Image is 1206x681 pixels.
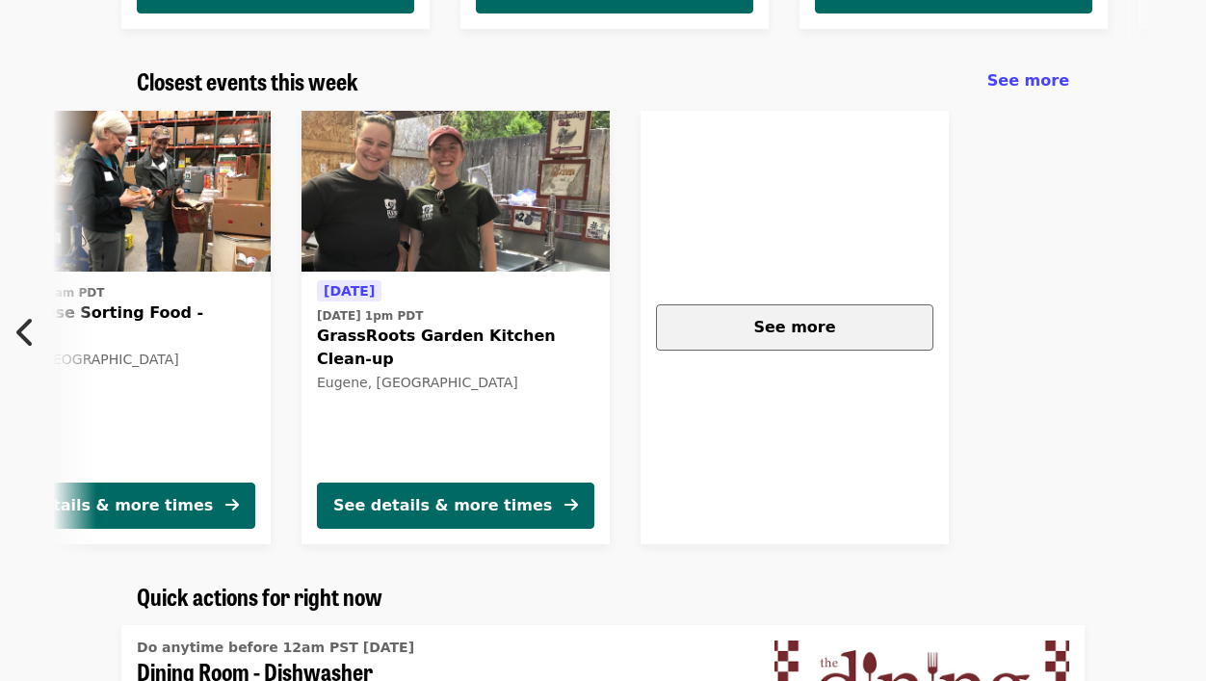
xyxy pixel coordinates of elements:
[317,375,594,391] div: Eugene, [GEOGRAPHIC_DATA]
[137,64,358,97] span: Closest events this week
[753,318,835,336] span: See more
[301,111,610,273] img: GrassRoots Garden Kitchen Clean-up organized by FOOD For Lane County
[301,111,610,544] a: See details for "GrassRoots Garden Kitchen Clean-up"
[987,71,1069,90] span: See more
[225,496,239,514] i: arrow-right icon
[137,640,414,655] span: Do anytime before 12am PST [DATE]
[121,67,1085,95] div: Closest events this week
[137,67,358,95] a: Closest events this week
[641,111,949,544] a: See more
[317,483,594,529] button: See details & more times
[317,325,594,371] span: GrassRoots Garden Kitchen Clean-up
[324,283,375,299] span: [DATE]
[317,307,423,325] time: [DATE] 1pm PDT
[987,69,1069,92] a: See more
[656,304,933,351] button: See more
[137,579,382,613] span: Quick actions for right now
[333,494,552,517] div: See details & more times
[564,496,578,514] i: arrow-right icon
[16,314,36,351] i: chevron-left icon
